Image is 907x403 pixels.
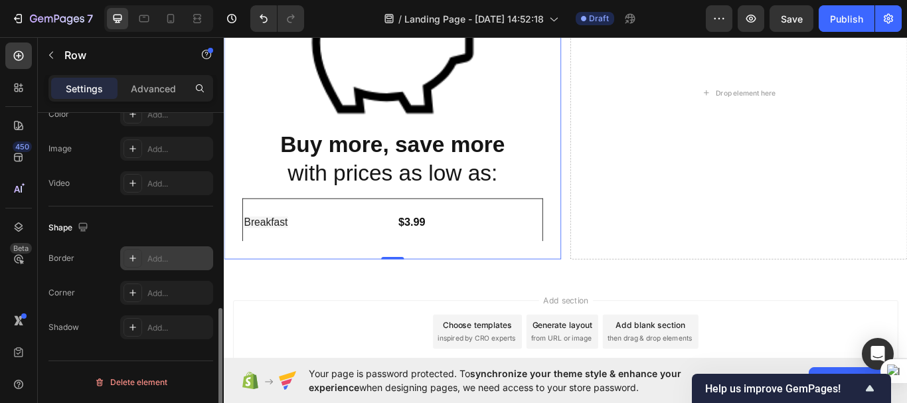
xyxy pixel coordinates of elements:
div: Add... [147,287,210,299]
div: Add... [147,109,210,121]
div: Choose templates [256,333,336,347]
div: Add... [147,322,210,334]
p: Row [64,47,177,63]
div: Publish [830,12,863,26]
span: synchronize your theme style & enhance your experience [309,368,681,393]
div: Image [48,143,72,155]
p: Advanced [131,82,176,96]
span: inspired by CRO experts [249,349,340,361]
div: Add... [147,178,210,190]
span: then drag & drop elements [447,349,546,361]
button: Allow access [809,367,891,394]
div: Shadow [48,321,79,333]
span: Draft [589,13,609,25]
div: Video [48,177,70,189]
span: from URL or image [358,349,429,361]
button: Publish [819,5,874,32]
span: Landing Page - [DATE] 14:52:18 [404,12,544,26]
div: Delete element [94,374,167,390]
div: Color [48,108,69,120]
div: Generate layout [360,333,430,347]
div: Undo/Redo [250,5,304,32]
div: Open Intercom Messenger [862,338,894,370]
div: Add... [147,143,210,155]
span: Add section [367,303,430,317]
p: Settings [66,82,103,96]
div: Beta [10,243,32,254]
button: 7 [5,5,99,32]
p: 7 [87,11,93,27]
button: Delete element [48,372,213,393]
span: Save [781,13,803,25]
button: Save [770,5,813,32]
iframe: Design area [224,34,907,361]
span: Help us improve GemPages! [705,382,862,395]
div: Add... [147,253,210,265]
span: Your page is password protected. To when designing pages, we need access to your store password. [309,366,733,394]
div: Add blank section [457,333,538,347]
button: Show survey - Help us improve GemPages! [705,380,878,396]
div: Drop element here [573,64,643,74]
div: Border [48,252,74,264]
div: Corner [48,287,75,299]
span: / [398,12,402,26]
div: Shape [48,219,91,237]
div: 450 [13,141,32,152]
